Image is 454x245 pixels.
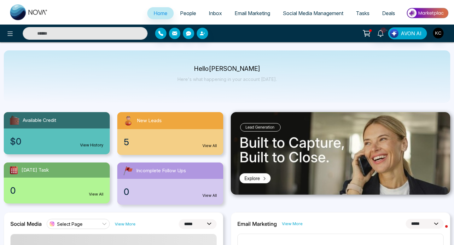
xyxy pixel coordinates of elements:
[235,10,270,16] span: Email Marketing
[202,193,217,198] a: View All
[178,77,277,82] p: Here's what happening in your account [DATE].
[283,10,343,16] span: Social Media Management
[10,184,16,197] span: 0
[147,7,174,19] a: Home
[124,135,129,149] span: 5
[202,143,217,149] a: View All
[180,10,196,16] span: People
[237,221,277,227] h2: Email Marketing
[10,135,21,148] span: $0
[10,221,42,227] h2: Social Media
[49,221,55,227] img: instagram
[401,30,422,37] span: AVON AI
[388,27,427,39] button: AVON AI
[89,191,103,197] a: View All
[154,10,167,16] span: Home
[282,221,303,227] a: View More
[136,167,186,174] span: Incomplete Follow Ups
[373,27,388,38] a: 10+
[356,10,370,16] span: Tasks
[209,10,222,16] span: Inbox
[174,7,202,19] a: People
[350,7,376,19] a: Tasks
[10,4,48,20] img: Nova CRM Logo
[178,66,277,71] p: Hello [PERSON_NAME]
[122,165,134,176] img: followUps.svg
[202,7,228,19] a: Inbox
[381,27,386,33] span: 10+
[433,28,444,38] img: User Avatar
[124,185,129,198] span: 0
[122,115,134,127] img: newLeads.svg
[137,117,162,124] span: New Leads
[390,29,399,38] img: Lead Flow
[80,142,103,148] a: View History
[21,167,49,174] span: [DATE] Task
[228,7,276,19] a: Email Marketing
[231,112,450,195] img: .
[276,7,350,19] a: Social Media Management
[9,115,20,126] img: availableCredit.svg
[115,221,136,227] a: View More
[57,221,83,227] span: Select Page
[376,7,401,19] a: Deals
[433,224,448,239] iframe: Intercom live chat
[9,165,19,175] img: todayTask.svg
[23,117,56,124] span: Available Credit
[382,10,395,16] span: Deals
[113,162,227,205] a: Incomplete Follow Ups0View All
[113,112,227,155] a: New Leads5View All
[405,6,450,20] img: Market-place.gif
